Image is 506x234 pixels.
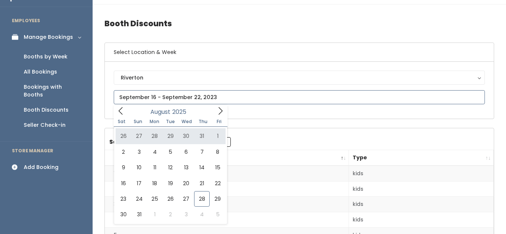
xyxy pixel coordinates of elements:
[116,128,131,144] span: July 26, 2025
[131,176,147,191] span: August 17, 2025
[211,119,227,124] span: Fri
[131,191,147,207] span: August 24, 2025
[24,121,66,129] div: Seller Check-in
[194,176,210,191] span: August 21, 2025
[131,128,147,144] span: July 27, 2025
[162,119,179,124] span: Tue
[210,207,225,222] span: September 5, 2025
[116,160,131,175] span: August 9, 2025
[179,160,194,175] span: August 13, 2025
[150,109,170,115] span: August
[116,191,131,207] span: August 23, 2025
[194,144,210,160] span: August 7, 2025
[163,176,178,191] span: August 19, 2025
[114,119,130,124] span: Sat
[147,191,163,207] span: August 25, 2025
[116,144,131,160] span: August 2, 2025
[114,71,485,85] button: Riverton
[109,137,231,147] label: Search:
[349,212,494,228] td: kids
[349,197,494,212] td: kids
[210,191,225,207] span: August 29, 2025
[105,181,349,197] td: 2
[105,43,494,62] h6: Select Location & Week
[194,207,210,222] span: September 4, 2025
[163,191,178,207] span: August 26, 2025
[349,150,494,166] th: Type: activate to sort column ascending
[131,144,147,160] span: August 3, 2025
[194,160,210,175] span: August 14, 2025
[179,128,194,144] span: July 30, 2025
[131,207,147,222] span: August 31, 2025
[24,33,73,41] div: Manage Bookings
[24,83,81,99] div: Bookings with Booths
[116,176,131,191] span: August 16, 2025
[146,119,163,124] span: Mon
[179,119,195,124] span: Wed
[179,176,194,191] span: August 20, 2025
[349,181,494,197] td: kids
[104,13,494,34] h4: Booth Discounts
[163,207,178,222] span: September 2, 2025
[147,128,163,144] span: July 28, 2025
[194,191,210,207] span: August 28, 2025
[179,191,194,207] span: August 27, 2025
[210,144,225,160] span: August 8, 2025
[114,90,485,104] input: September 16 - September 22, 2023
[163,144,178,160] span: August 5, 2025
[105,212,349,228] td: 4
[163,160,178,175] span: August 12, 2025
[24,106,69,114] div: Booth Discounts
[179,144,194,160] span: August 6, 2025
[24,163,59,171] div: Add Booking
[131,160,147,175] span: August 10, 2025
[179,207,194,222] span: September 3, 2025
[194,128,210,144] span: July 31, 2025
[105,166,349,181] td: 1
[116,207,131,222] span: August 30, 2025
[24,68,57,76] div: All Bookings
[130,119,146,124] span: Sun
[105,150,349,166] th: Booth Number: activate to sort column descending
[210,176,225,191] span: August 22, 2025
[147,176,163,191] span: August 18, 2025
[163,128,178,144] span: July 29, 2025
[147,160,163,175] span: August 11, 2025
[147,144,163,160] span: August 4, 2025
[121,74,478,82] div: Riverton
[147,207,163,222] span: September 1, 2025
[195,119,211,124] span: Thu
[210,128,225,144] span: August 1, 2025
[170,107,193,116] input: Year
[349,166,494,181] td: kids
[24,53,67,61] div: Booths by Week
[210,160,225,175] span: August 15, 2025
[105,197,349,212] td: 3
